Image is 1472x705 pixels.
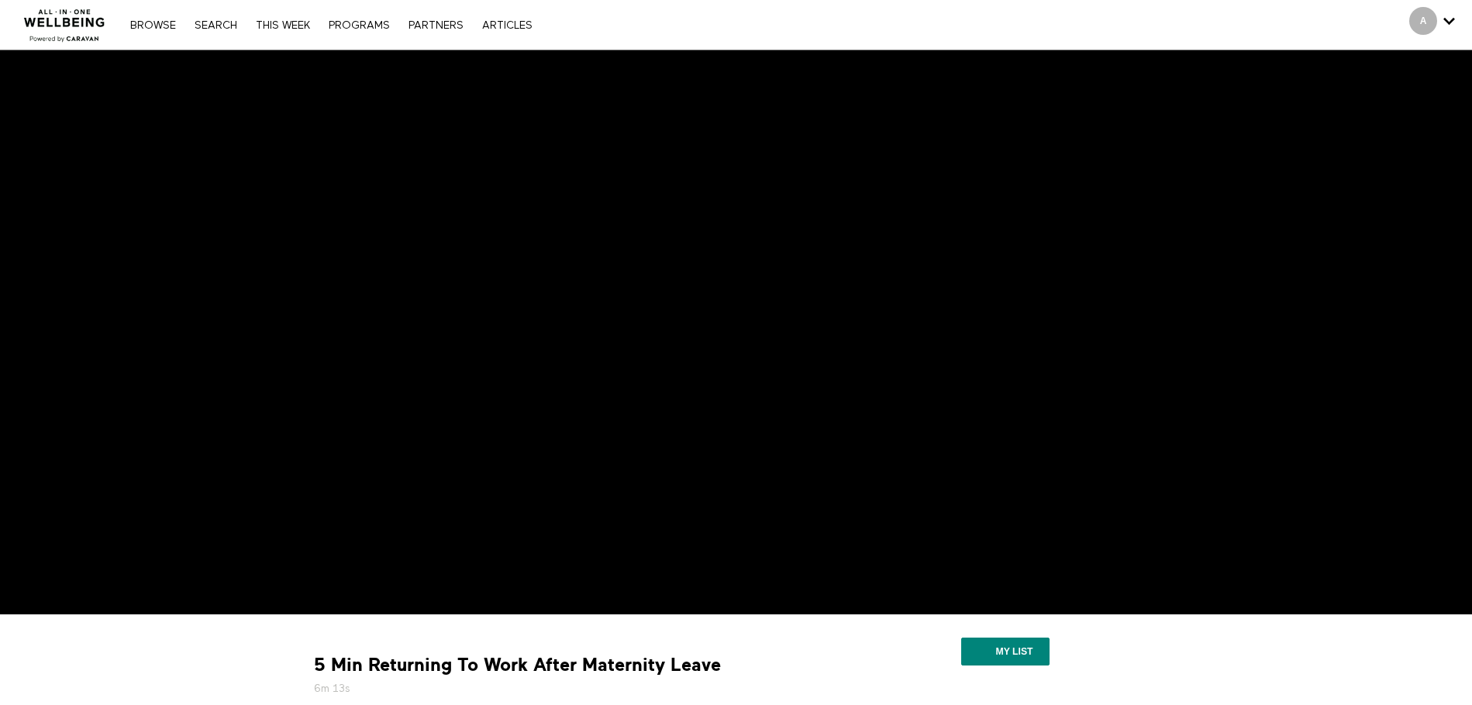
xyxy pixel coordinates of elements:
a: PARTNERS [401,20,471,31]
a: Search [187,20,245,31]
a: PROGRAMS [321,20,398,31]
a: THIS WEEK [248,20,318,31]
button: My list [961,638,1049,665]
h5: 6m 13s [314,681,833,696]
strong: 5 Min Returning To Work After Maternity Leave [314,653,721,677]
a: Browse [122,20,184,31]
nav: Primary [122,17,540,33]
a: ARTICLES [474,20,540,31]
